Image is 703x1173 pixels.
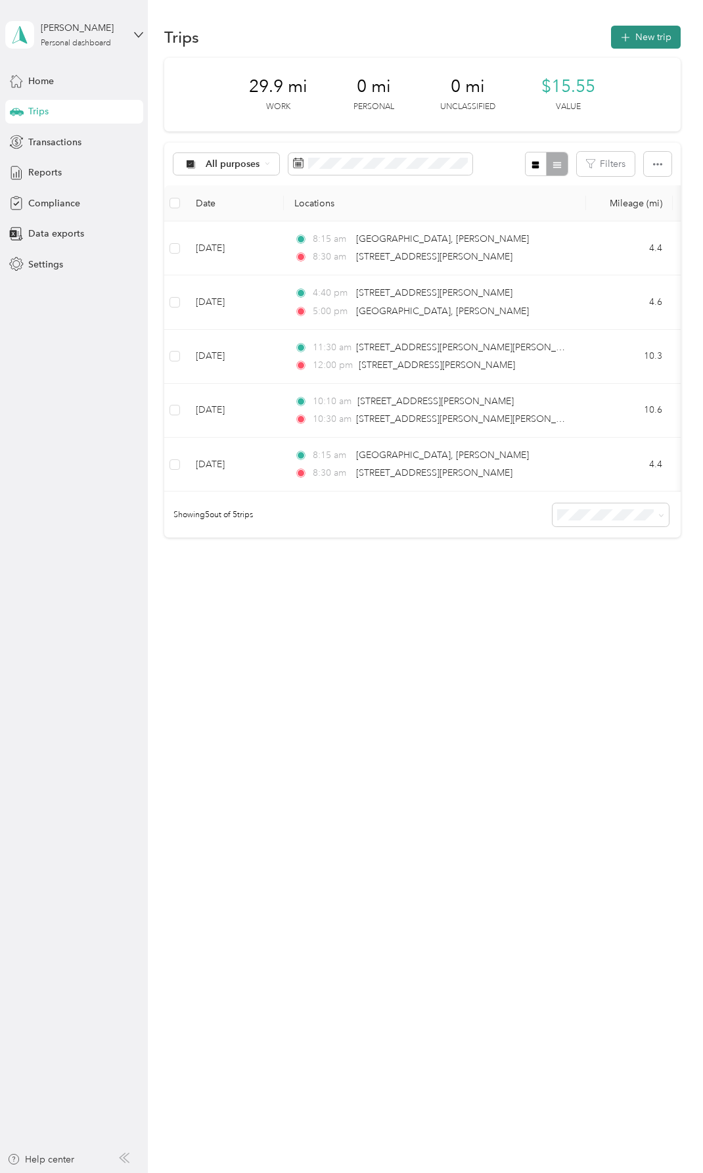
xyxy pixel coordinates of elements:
[284,185,586,221] th: Locations
[356,467,512,478] span: [STREET_ADDRESS][PERSON_NAME]
[586,221,673,275] td: 4.4
[41,39,111,47] div: Personal dashboard
[28,166,62,179] span: Reports
[28,104,49,118] span: Trips
[313,250,350,264] span: 8:30 am
[356,413,585,425] span: [STREET_ADDRESS][PERSON_NAME][PERSON_NAME]
[185,384,284,438] td: [DATE]
[356,287,512,298] span: [STREET_ADDRESS][PERSON_NAME]
[577,152,635,176] button: Filters
[313,358,353,373] span: 12:00 pm
[28,227,84,241] span: Data exports
[185,330,284,384] td: [DATE]
[359,359,515,371] span: [STREET_ADDRESS][PERSON_NAME]
[185,185,284,221] th: Date
[185,221,284,275] td: [DATE]
[356,233,529,244] span: [GEOGRAPHIC_DATA], [PERSON_NAME]
[451,76,485,97] span: 0 mi
[206,160,260,169] span: All purposes
[353,101,394,113] p: Personal
[313,394,351,409] span: 10:10 am
[164,30,199,44] h1: Trips
[28,135,81,149] span: Transactions
[28,258,63,271] span: Settings
[586,330,673,384] td: 10.3
[313,286,350,300] span: 4:40 pm
[629,1099,703,1173] iframe: Everlance-gr Chat Button Frame
[586,185,673,221] th: Mileage (mi)
[356,342,585,353] span: [STREET_ADDRESS][PERSON_NAME][PERSON_NAME]
[611,26,681,49] button: New trip
[357,396,514,407] span: [STREET_ADDRESS][PERSON_NAME]
[164,509,253,521] span: Showing 5 out of 5 trips
[586,438,673,492] td: 4.4
[440,101,495,113] p: Unclassified
[586,275,673,329] td: 4.6
[313,466,350,480] span: 8:30 am
[541,76,595,97] span: $15.55
[586,384,673,438] td: 10.6
[7,1153,74,1166] button: Help center
[28,74,54,88] span: Home
[185,438,284,492] td: [DATE]
[249,76,307,97] span: 29.9 mi
[266,101,290,113] p: Work
[356,306,529,317] span: [GEOGRAPHIC_DATA], [PERSON_NAME]
[356,251,512,262] span: [STREET_ADDRESS][PERSON_NAME]
[28,196,80,210] span: Compliance
[313,304,350,319] span: 5:00 pm
[556,101,581,113] p: Value
[313,412,350,426] span: 10:30 am
[41,21,123,35] div: [PERSON_NAME]
[185,275,284,329] td: [DATE]
[313,232,350,246] span: 8:15 am
[356,449,529,461] span: [GEOGRAPHIC_DATA], [PERSON_NAME]
[357,76,391,97] span: 0 mi
[313,448,350,463] span: 8:15 am
[313,340,350,355] span: 11:30 am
